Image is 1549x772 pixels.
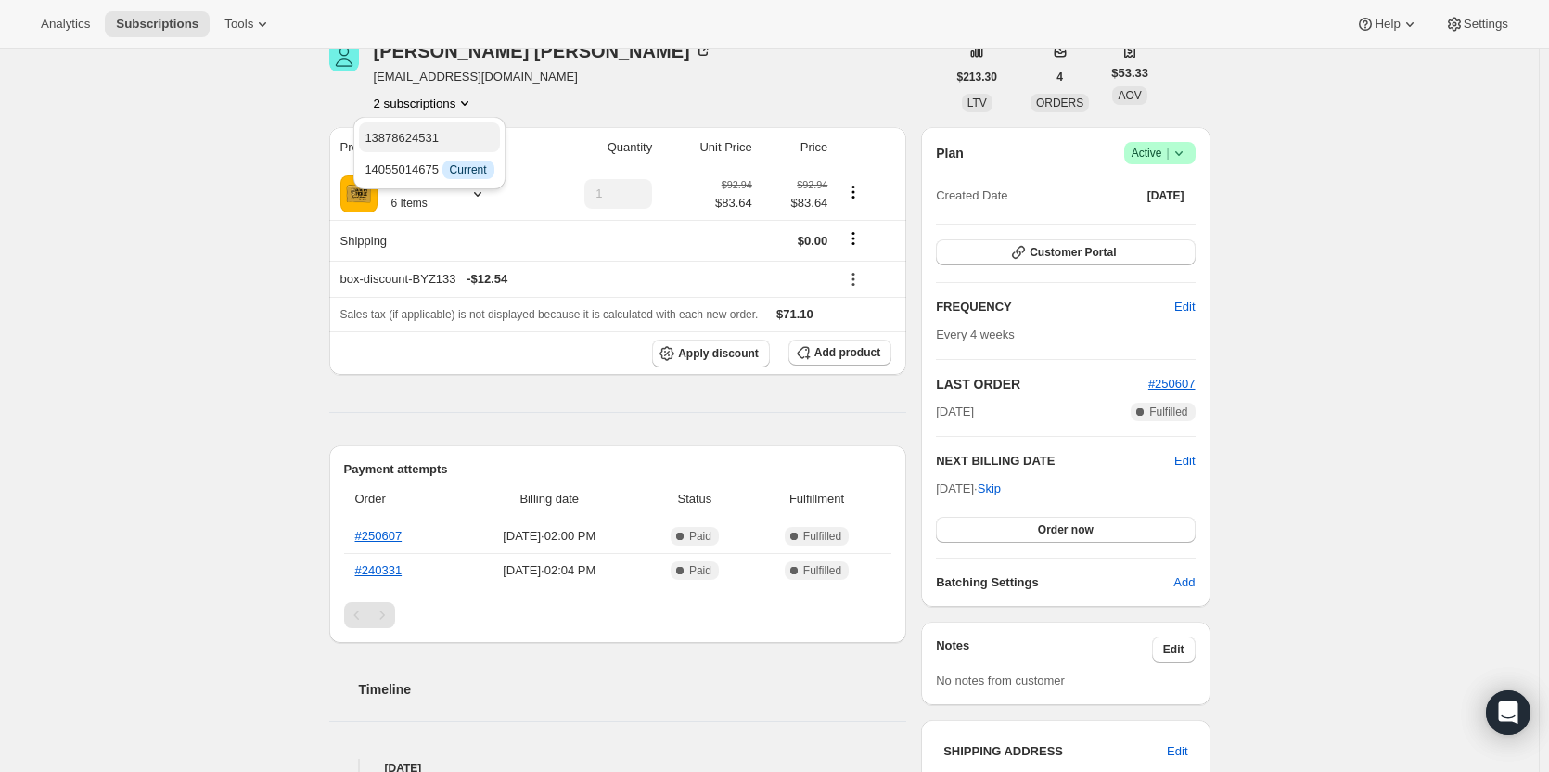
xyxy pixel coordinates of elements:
span: Subscriptions [116,17,198,32]
span: Analytics [41,17,90,32]
h2: Timeline [359,680,907,699]
th: Shipping [329,220,534,261]
span: $83.64 [715,194,752,212]
th: Quantity [533,127,658,168]
div: [PERSON_NAME] [PERSON_NAME] [374,42,712,60]
span: $71.10 [776,307,813,321]
button: 13878624531 [359,122,499,152]
th: Unit Price [658,127,758,168]
a: #250607 [355,529,403,543]
span: LTV [967,96,987,109]
span: Edit [1167,742,1187,761]
div: Open Intercom Messenger [1486,690,1530,735]
span: Paid [689,563,711,578]
button: Customer Portal [936,239,1195,265]
span: [DATE] [1147,188,1184,203]
h2: LAST ORDER [936,375,1148,393]
button: Tools [213,11,283,37]
button: Analytics [30,11,101,37]
span: - $12.54 [467,270,507,289]
span: Settings [1464,17,1508,32]
span: Fulfilled [1149,405,1187,419]
span: No notes from customer [936,674,1065,688]
span: Edit [1163,642,1184,657]
button: Shipping actions [839,228,868,249]
span: Ravi Shridhar [329,42,359,71]
button: Product actions [374,94,475,112]
span: Status [647,490,742,508]
h6: Batching Settings [936,573,1173,592]
button: Edit [1163,292,1206,322]
span: | [1166,146,1169,161]
button: Product actions [839,182,868,202]
a: #250607 [1148,377,1196,391]
h2: Plan [936,144,964,162]
span: 4 [1056,70,1063,84]
span: Current [450,162,487,177]
button: Apply discount [652,340,770,367]
span: Edit [1174,298,1195,316]
span: [DATE] · 02:04 PM [463,561,637,580]
span: [EMAIL_ADDRESS][DOMAIN_NAME] [374,68,712,86]
button: Edit [1152,637,1196,663]
button: Skip [967,474,1012,504]
button: #250607 [1148,375,1196,393]
th: Product [329,127,534,168]
span: AOV [1118,89,1141,102]
button: Subscriptions [105,11,210,37]
button: $213.30 [946,64,1008,90]
span: Apply discount [678,346,759,361]
button: Help [1345,11,1429,37]
h3: SHIPPING ADDRESS [943,742,1167,761]
span: Fulfilled [803,529,841,544]
img: product img [340,175,378,212]
span: Fulfillment [753,490,880,508]
span: Tools [224,17,253,32]
span: $53.33 [1111,64,1148,83]
span: Customer Portal [1030,245,1116,260]
span: $83.64 [763,194,828,212]
span: Skip [978,480,1001,498]
span: Every 4 weeks [936,328,1015,341]
span: $0.00 [798,234,828,248]
span: ORDERS [1036,96,1083,109]
button: Edit [1156,737,1198,766]
button: Edit [1174,452,1195,470]
span: Add product [814,345,880,360]
span: $213.30 [957,70,997,84]
span: [DATE] · [936,482,1001,495]
span: Billing date [463,490,637,508]
nav: Pagination [344,602,892,628]
h3: Notes [936,637,1152,663]
button: Add [1162,568,1206,598]
span: Created Date [936,187,1007,205]
span: Active [1132,144,1188,162]
span: [DATE] [936,403,974,421]
h2: Payment attempts [344,460,892,479]
th: Price [758,127,834,168]
button: [DATE] [1136,183,1196,209]
div: box-discount-BYZ133 [340,270,828,289]
span: [DATE] · 02:00 PM [463,527,637,546]
h2: NEXT BILLING DATE [936,452,1174,470]
span: 13878624531 [365,131,439,145]
h2: FREQUENCY [936,298,1174,316]
button: 4 [1045,64,1074,90]
th: Order [344,479,457,520]
button: 14055014675 InfoCurrent [359,154,499,184]
small: $92.94 [722,179,752,190]
span: Help [1375,17,1400,32]
span: Paid [689,529,711,544]
span: Fulfilled [803,563,841,578]
button: Settings [1434,11,1519,37]
button: Order now [936,517,1195,543]
span: Add [1173,573,1195,592]
button: Add product [788,340,891,366]
small: $92.94 [797,179,827,190]
span: Order now [1038,522,1094,537]
span: Sales tax (if applicable) is not displayed because it is calculated with each new order. [340,308,759,321]
a: #240331 [355,563,403,577]
span: 14055014675 [365,162,493,176]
